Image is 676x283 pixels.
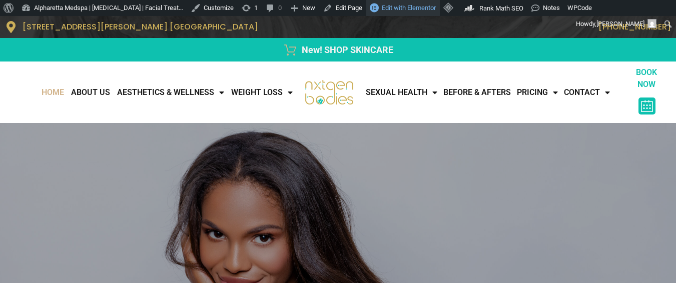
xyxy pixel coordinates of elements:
[479,4,523,12] span: Rank Math SEO
[596,20,644,27] span: [PERSON_NAME]
[343,22,671,31] p: [PHONE_NUMBER]
[514,82,561,102] a: Pricing
[363,82,440,102] a: Sexual Health
[68,82,114,102] a: About Us
[114,82,228,102] a: AESTHETICS & WELLNESS
[38,82,68,102] a: Home
[440,82,514,102] a: Before & Afters
[5,43,671,56] a: New! SHOP SKINCARE
[299,43,393,56] span: New! SHOP SKINCARE
[363,82,627,102] nav: Menu
[5,82,296,102] nav: Menu
[382,4,436,11] span: Edit with Elementor
[23,21,258,32] span: [STREET_ADDRESS][PERSON_NAME] [GEOGRAPHIC_DATA]
[561,82,613,102] a: CONTACT
[228,82,296,102] a: WEIGHT LOSS
[627,66,666,90] p: BOOK NOW
[572,16,660,32] a: Howdy,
